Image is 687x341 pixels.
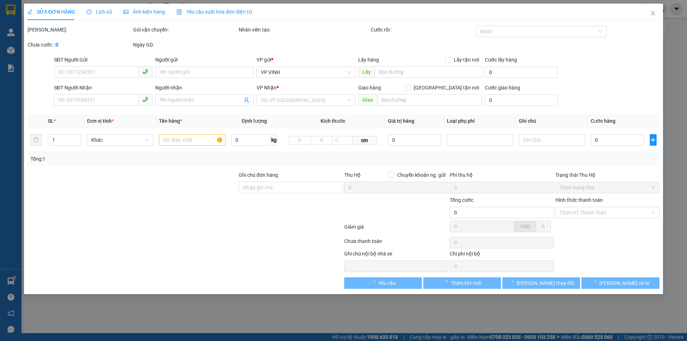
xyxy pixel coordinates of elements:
span: Đơn vị tính [87,118,114,124]
input: C [332,136,352,145]
span: loading [443,280,451,285]
input: Dọc đường [375,66,482,78]
span: % [541,224,545,229]
span: Lịch sử [87,9,112,15]
button: Close [643,4,663,24]
div: Giảm giá [343,223,449,235]
input: Cước giao hàng [485,94,558,106]
input: Dọc đường [377,94,482,106]
span: loading [509,280,517,285]
span: Tổng cước [450,197,473,203]
span: [PERSON_NAME] thay đổi [517,279,574,287]
div: Chưa cước : [28,41,132,49]
div: Cước rồi : [371,26,475,34]
span: phone [142,97,148,102]
span: Giao hàng [358,85,381,91]
span: kg [271,134,278,146]
span: Lấy hàng [358,57,379,63]
div: Gói vận chuyển: [133,26,237,34]
span: Lấy [358,66,375,78]
span: Yêu cầu xuất hóa đơn điện tử [176,9,252,15]
button: Thêm ĐH mới [423,277,501,289]
div: Trạng thái Thu Hộ [555,171,659,179]
div: [PERSON_NAME]: [28,26,132,34]
img: icon [176,9,182,15]
b: 0 [55,42,58,48]
span: loading [370,280,378,285]
span: cm [352,136,377,145]
button: delete [30,134,42,146]
span: Ảnh kiện hàng [123,9,165,15]
span: Yêu cầu [378,279,396,287]
span: phone [142,69,148,74]
div: Tổng: 1 [30,155,265,163]
label: Cước giao hàng [485,85,520,91]
span: [GEOGRAPHIC_DATA] tận nơi [411,84,482,92]
div: Chưa thanh toán [343,237,449,250]
div: Ghi chú nội bộ nhà xe [344,250,448,260]
span: loading [591,280,599,285]
input: R [311,136,333,145]
span: Kích thước [321,118,345,124]
span: [PERSON_NAME] và In [599,279,649,287]
span: SL [48,118,54,124]
span: Chọn trạng thái [560,182,655,193]
div: Chi phí nội bộ [450,250,554,260]
span: plus [650,137,656,143]
button: [PERSON_NAME] thay đổi [502,277,580,289]
input: VD: Bàn, Ghế [159,134,225,146]
span: VP VINH [261,67,351,78]
div: Người nhận [155,84,254,92]
span: Thu Hộ [344,172,361,178]
span: VND [520,224,530,229]
input: Cước lấy hàng [485,67,558,78]
input: Ghi chú đơn hàng [239,182,343,193]
span: Khác [92,135,149,145]
span: user-add [244,97,250,103]
div: Phí thu hộ [450,171,554,182]
div: VP gửi [257,56,355,64]
label: Cước lấy hàng [485,57,517,63]
th: Ghi chú [516,114,588,128]
span: Định lượng [242,118,267,124]
th: Loại phụ phí [444,114,516,128]
div: Ngày GD: [133,41,237,49]
span: Giao [358,94,377,106]
span: Chuyển khoản ng. gửi [394,171,448,179]
span: edit [28,9,33,14]
span: Lấy tận nơi [451,56,482,64]
input: Ghi Chú [519,134,585,146]
span: Thêm ĐH mới [451,279,481,287]
button: plus [650,134,657,146]
span: picture [123,9,128,14]
label: Ghi chú đơn hàng [239,172,278,178]
button: Yêu cầu [344,277,422,289]
span: SỬA ĐƠN HÀNG [28,9,75,15]
button: [PERSON_NAME] và In [582,277,659,289]
div: SĐT Người Gửi [54,56,152,64]
span: close [650,10,656,16]
label: Hình thức thanh toán [555,197,603,203]
input: D [289,136,311,145]
span: Tên hàng [159,118,182,124]
span: VP Nhận [257,85,277,91]
span: Cước hàng [591,118,616,124]
span: clock-circle [87,9,92,14]
div: Người gửi [155,56,254,64]
div: SĐT Người Nhận [54,84,152,92]
span: Giá trị hàng [388,118,415,124]
div: Nhân viên tạo: [239,26,369,34]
